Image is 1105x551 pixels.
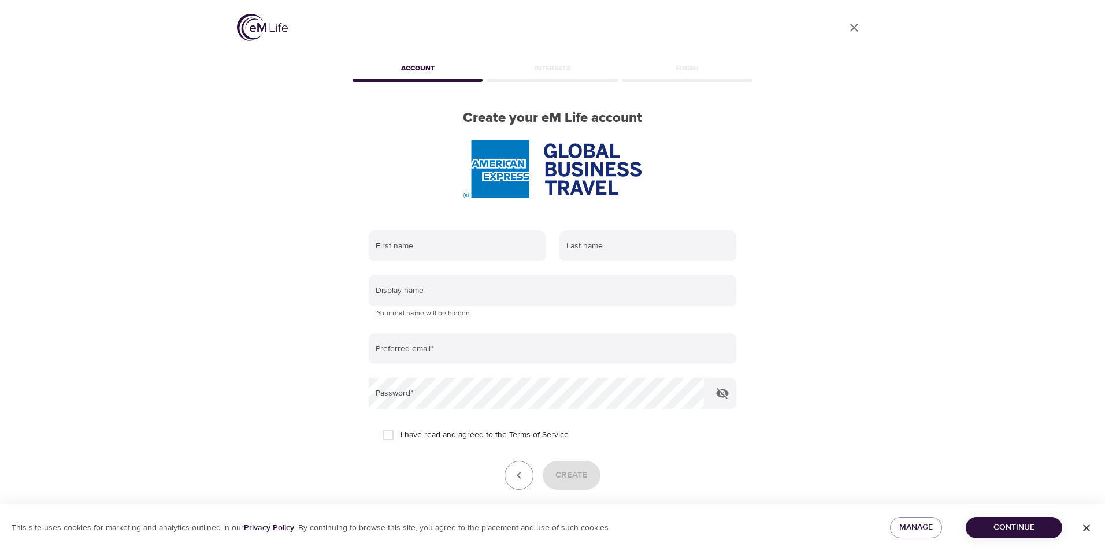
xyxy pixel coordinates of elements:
[237,14,288,41] img: logo
[509,429,569,441] a: Terms of Service
[966,517,1062,538] button: Continue
[401,429,569,441] span: I have read and agreed to the
[899,520,933,535] span: Manage
[840,14,868,42] a: close
[463,140,642,198] img: AmEx%20GBT%20logo.png
[377,308,728,319] p: Your real name will be hidden.
[350,110,755,126] h2: Create your eM Life account
[890,517,942,538] button: Manage
[244,523,294,533] a: Privacy Policy
[975,520,1053,535] span: Continue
